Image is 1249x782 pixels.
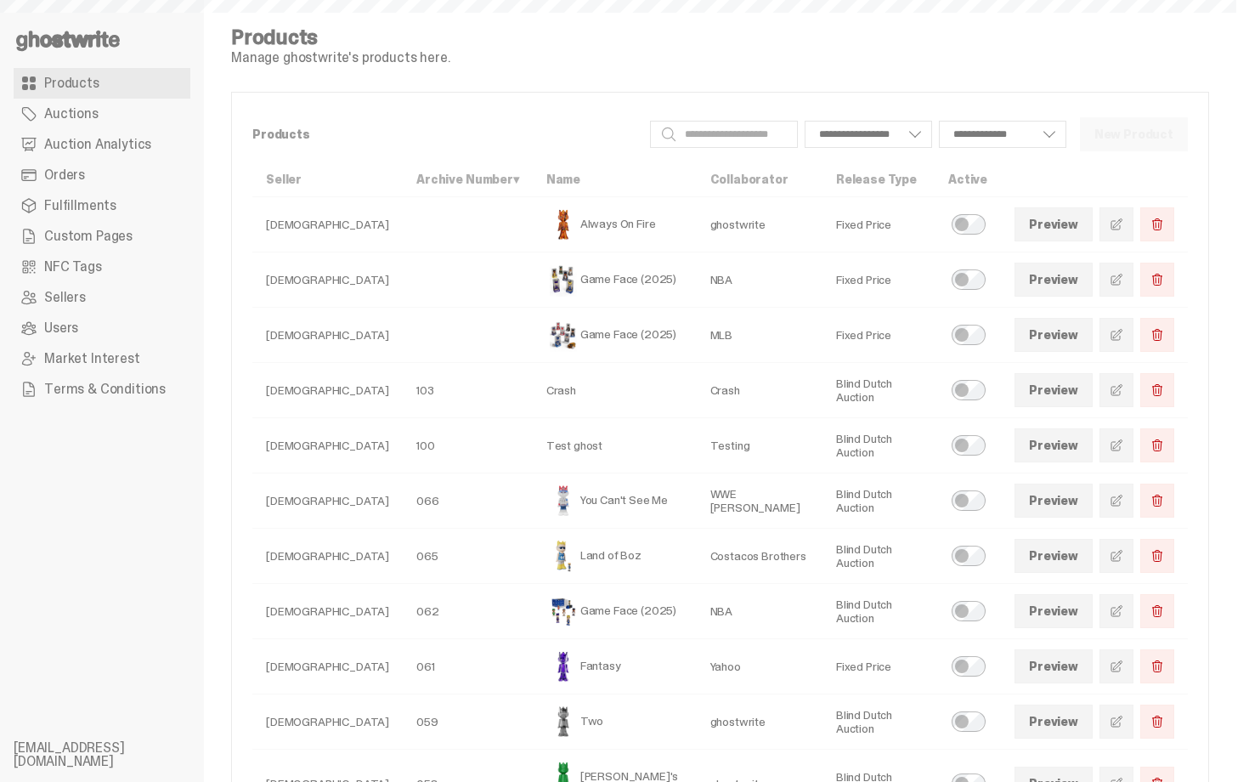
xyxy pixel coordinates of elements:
li: [EMAIL_ADDRESS][DOMAIN_NAME] [14,741,218,768]
td: Blind Dutch Auction [822,363,935,418]
img: Game Face (2025) [546,318,580,352]
td: Fantasy [533,639,697,694]
td: [DEMOGRAPHIC_DATA] [252,694,403,750]
button: Delete Product [1140,318,1174,352]
span: Products [44,76,99,90]
td: 066 [403,473,533,529]
span: Fulfillments [44,199,116,212]
td: Blind Dutch Auction [822,694,935,750]
a: Active [948,172,987,187]
a: NFC Tags [14,252,190,282]
span: Users [44,321,78,335]
td: You Can't See Me [533,473,697,529]
button: Delete Product [1140,428,1174,462]
th: Seller [252,162,403,197]
td: Fixed Price [822,197,935,252]
a: Market Interest [14,343,190,374]
td: Crash [533,363,697,418]
button: Delete Product [1140,539,1174,573]
td: [DEMOGRAPHIC_DATA] [252,418,403,473]
td: NBA [697,252,822,308]
td: MLB [697,308,822,363]
a: Terms & Conditions [14,374,190,405]
td: Land of Boz [533,529,697,584]
span: Auctions [44,107,99,121]
td: 100 [403,418,533,473]
a: Preview [1014,594,1093,628]
button: Delete Product [1140,649,1174,683]
td: [DEMOGRAPHIC_DATA] [252,639,403,694]
a: Preview [1014,649,1093,683]
img: You Can't See Me [546,484,580,518]
td: Blind Dutch Auction [822,473,935,529]
img: Game Face (2025) [546,263,580,297]
a: Preview [1014,373,1093,407]
a: Preview [1014,318,1093,352]
button: Delete Product [1140,207,1174,241]
td: [DEMOGRAPHIC_DATA] [252,363,403,418]
img: Two [546,705,580,739]
td: Game Face (2025) [533,252,697,308]
td: Fixed Price [822,308,935,363]
td: 061 [403,639,533,694]
td: Game Face (2025) [533,584,697,639]
h4: Products [231,27,450,48]
td: Game Face (2025) [533,308,697,363]
td: Blind Dutch Auction [822,584,935,639]
a: Preview [1014,428,1093,462]
td: Blind Dutch Auction [822,418,935,473]
a: Fulfillments [14,190,190,221]
td: [DEMOGRAPHIC_DATA] [252,252,403,308]
a: Preview [1014,705,1093,739]
td: 059 [403,694,533,750]
span: Orders [44,168,85,182]
td: ghostwrite [697,197,822,252]
span: Sellers [44,291,86,304]
a: Preview [1014,484,1093,518]
p: Products [252,128,636,140]
span: NFC Tags [44,260,102,274]
img: Fantasy [546,649,580,683]
span: Auction Analytics [44,138,151,151]
a: Auctions [14,99,190,129]
td: [DEMOGRAPHIC_DATA] [252,473,403,529]
td: [DEMOGRAPHIC_DATA] [252,197,403,252]
a: Users [14,313,190,343]
td: Fixed Price [822,252,935,308]
img: Always On Fire [546,207,580,241]
span: Market Interest [44,352,140,365]
button: Delete Product [1140,705,1174,739]
span: Terms & Conditions [44,382,166,396]
td: ghostwrite [697,694,822,750]
td: Test ghost [533,418,697,473]
span: Custom Pages [44,229,133,243]
button: Delete Product [1140,373,1174,407]
td: Yahoo [697,639,822,694]
a: Auction Analytics [14,129,190,160]
span: ▾ [513,172,519,187]
td: NBA [697,584,822,639]
td: Fixed Price [822,639,935,694]
a: Custom Pages [14,221,190,252]
td: 065 [403,529,533,584]
a: Orders [14,160,190,190]
td: WWE [PERSON_NAME] [697,473,822,529]
a: Products [14,68,190,99]
img: Game Face (2025) [546,594,580,628]
td: 062 [403,584,533,639]
p: Manage ghostwrite's products here. [231,51,450,65]
td: Two [533,694,697,750]
td: Testing [697,418,822,473]
th: Collaborator [697,162,822,197]
button: Delete Product [1140,263,1174,297]
img: Land of Boz [546,539,580,573]
a: Preview [1014,263,1093,297]
a: Sellers [14,282,190,313]
th: Release Type [822,162,935,197]
td: [DEMOGRAPHIC_DATA] [252,529,403,584]
th: Name [533,162,697,197]
td: Crash [697,363,822,418]
td: Blind Dutch Auction [822,529,935,584]
td: 103 [403,363,533,418]
button: Delete Product [1140,594,1174,628]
